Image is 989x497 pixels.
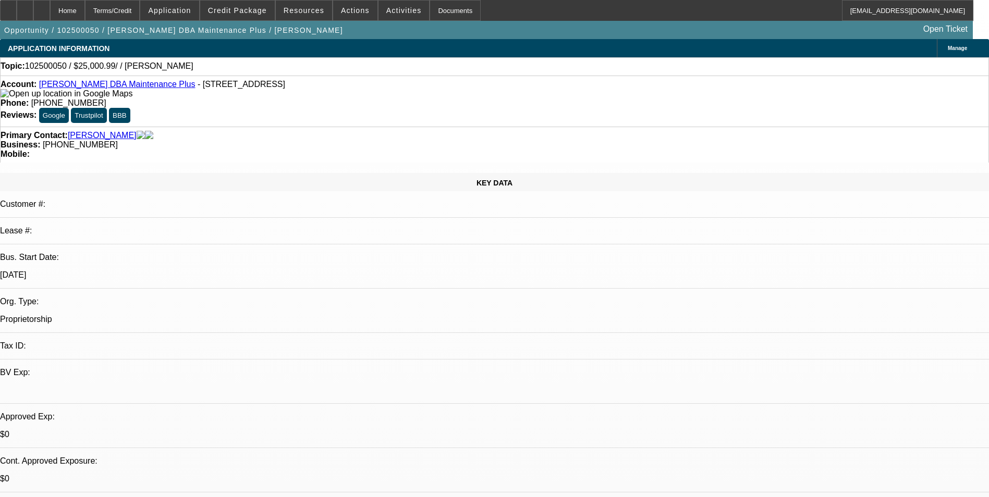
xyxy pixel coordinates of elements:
strong: Reviews: [1,110,36,119]
span: Activities [386,6,422,15]
button: Google [39,108,69,123]
strong: Phone: [1,98,29,107]
strong: Account: [1,80,36,89]
button: Credit Package [200,1,275,20]
span: KEY DATA [477,179,512,187]
img: facebook-icon.png [137,131,145,140]
strong: Primary Contact: [1,131,68,140]
button: Application [140,1,199,20]
strong: Topic: [1,61,25,71]
span: APPLICATION INFORMATION [8,44,109,53]
span: Actions [341,6,370,15]
strong: Business: [1,140,40,149]
img: linkedin-icon.png [145,131,153,140]
a: [PERSON_NAME] [68,131,137,140]
span: Credit Package [208,6,267,15]
span: Application [148,6,191,15]
img: Open up location in Google Maps [1,89,132,98]
span: 102500050 / $25,000.99/ / [PERSON_NAME] [25,61,193,71]
span: Opportunity / 102500050 / [PERSON_NAME] DBA Maintenance Plus / [PERSON_NAME] [4,26,343,34]
button: BBB [109,108,130,123]
button: Trustpilot [71,108,106,123]
a: [PERSON_NAME] DBA Maintenance Plus [39,80,196,89]
button: Resources [276,1,332,20]
strong: Mobile: [1,150,30,158]
span: Manage [948,45,967,51]
a: Open Ticket [919,20,972,38]
span: Resources [284,6,324,15]
button: Actions [333,1,377,20]
span: [PHONE_NUMBER] [43,140,118,149]
a: View Google Maps [1,89,132,98]
span: - [STREET_ADDRESS] [198,80,285,89]
button: Activities [378,1,430,20]
span: [PHONE_NUMBER] [31,98,106,107]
